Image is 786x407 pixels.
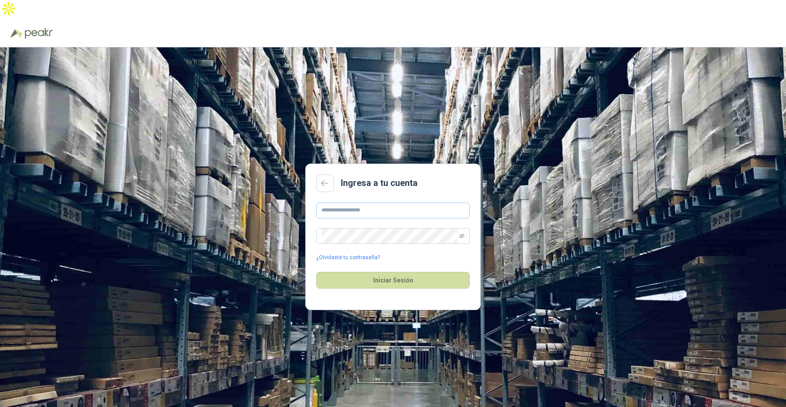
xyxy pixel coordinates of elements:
span: eye-invisible [459,233,464,239]
h2: Ingresa a tu cuenta [341,176,418,190]
img: Logo [11,29,23,38]
a: ¿Olvidaste tu contraseña? [316,253,380,262]
button: Iniciar Sesión [316,272,470,289]
img: Peakr [25,28,53,39]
